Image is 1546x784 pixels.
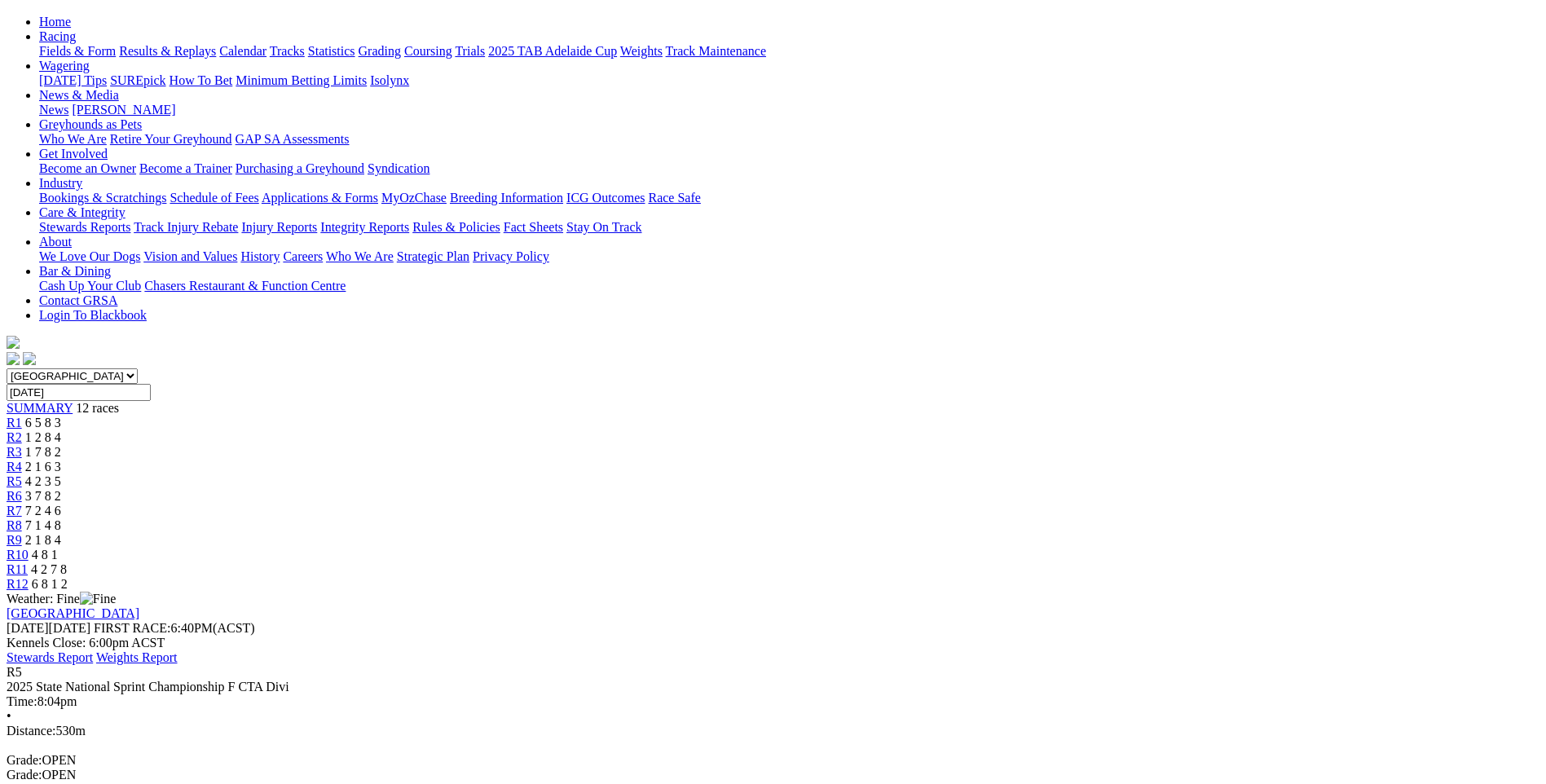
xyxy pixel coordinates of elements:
[7,694,37,708] span: Time:
[25,430,61,444] span: 1 2 8 4
[7,352,20,365] img: facebook.svg
[39,249,1539,264] div: About
[7,592,116,606] span: Weather: Fine
[39,88,119,102] a: News & Media
[7,445,22,459] a: R3
[94,621,255,635] span: 6:40PM(ACST)
[7,621,49,635] span: [DATE]
[7,336,20,349] img: logo-grsa-white.png
[236,132,350,146] a: GAP SA Assessments
[76,401,119,415] span: 12 races
[504,220,563,234] a: Fact Sheets
[7,665,22,679] span: R5
[381,191,447,205] a: MyOzChase
[7,577,29,591] a: R12
[39,73,1539,88] div: Wagering
[39,235,72,249] a: About
[240,249,280,263] a: History
[31,562,67,576] span: 4 2 7 8
[39,73,107,87] a: [DATE] Tips
[270,44,305,58] a: Tracks
[39,220,130,234] a: Stewards Reports
[32,577,68,591] span: 6 8 1 2
[326,249,394,263] a: Who We Are
[39,249,140,263] a: We Love Our Dogs
[7,724,55,738] span: Distance:
[7,518,22,532] a: R8
[397,249,469,263] a: Strategic Plan
[80,592,116,606] img: Fine
[39,176,82,190] a: Industry
[7,562,28,576] span: R11
[39,264,111,278] a: Bar & Dining
[25,489,61,503] span: 3 7 8 2
[404,44,452,58] a: Coursing
[566,220,641,234] a: Stay On Track
[620,44,663,58] a: Weights
[25,533,61,547] span: 2 1 8 4
[39,103,1539,117] div: News & Media
[473,249,549,263] a: Privacy Policy
[170,191,258,205] a: Schedule of Fees
[110,73,165,87] a: SUREpick
[7,474,22,488] span: R5
[23,352,36,365] img: twitter.svg
[7,401,73,415] a: SUMMARY
[262,191,378,205] a: Applications & Forms
[39,279,141,293] a: Cash Up Your Club
[39,44,1539,59] div: Racing
[648,191,700,205] a: Race Safe
[450,191,563,205] a: Breeding Information
[7,548,29,562] a: R10
[39,15,71,29] a: Home
[488,44,617,58] a: 2025 TAB Adelaide Cup
[139,161,232,175] a: Become a Trainer
[7,650,93,664] a: Stewards Report
[7,724,1539,738] div: 530m
[219,44,266,58] a: Calendar
[119,44,216,58] a: Results & Replays
[39,103,68,117] a: News
[39,44,116,58] a: Fields & Form
[7,768,42,782] span: Grade:
[666,44,766,58] a: Track Maintenance
[32,548,58,562] span: 4 8 1
[7,533,22,547] a: R9
[96,650,178,664] a: Weights Report
[39,29,76,43] a: Racing
[170,73,233,87] a: How To Bet
[241,220,317,234] a: Injury Reports
[39,161,1539,176] div: Get Involved
[39,132,107,146] a: Who We Are
[370,73,409,87] a: Isolynx
[39,220,1539,235] div: Care & Integrity
[7,489,22,503] a: R6
[7,606,139,620] a: [GEOGRAPHIC_DATA]
[455,44,485,58] a: Trials
[412,220,500,234] a: Rules & Policies
[39,293,117,307] a: Contact GRSA
[7,709,11,723] span: •
[7,416,22,429] a: R1
[39,205,126,219] a: Care & Integrity
[7,753,42,767] span: Grade:
[25,460,61,473] span: 2 1 6 3
[7,768,1539,782] div: OPEN
[144,279,346,293] a: Chasers Restaurant & Function Centre
[94,621,170,635] span: FIRST RACE:
[308,44,355,58] a: Statistics
[7,504,22,518] a: R7
[7,694,1539,709] div: 8:04pm
[7,636,1539,650] div: Kennels Close: 6:00pm ACST
[368,161,429,175] a: Syndication
[7,460,22,473] a: R4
